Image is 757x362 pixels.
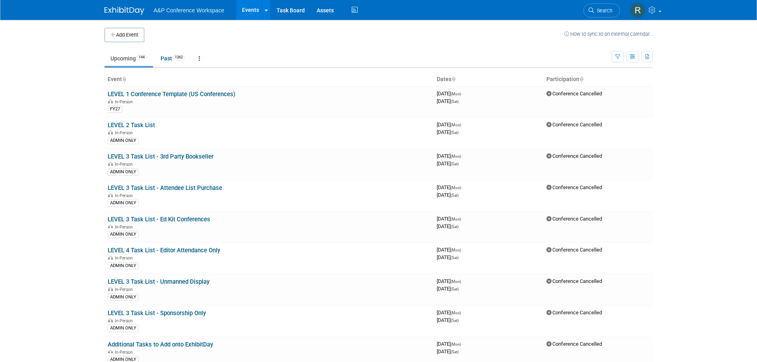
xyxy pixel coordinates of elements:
span: - [462,122,463,128]
span: [DATE] [437,317,459,323]
span: [DATE] [437,91,463,97]
img: In-Person Event [108,350,113,354]
span: Conference Cancelled [546,184,602,190]
span: - [462,310,463,316]
img: In-Person Event [108,193,113,197]
span: (Sat) [451,99,459,104]
span: [DATE] [437,161,459,166]
th: Participation [543,73,653,86]
div: FY27 [108,106,122,113]
a: LEVEL 3 Task List - Ed Kit Conferences [108,216,210,223]
span: In-Person [115,350,135,355]
th: Dates [434,73,543,86]
span: Conference Cancelled [546,310,602,316]
span: [DATE] [437,216,463,222]
span: (Sat) [451,193,459,197]
span: In-Person [115,193,135,198]
span: Conference Cancelled [546,153,602,159]
img: In-Person Event [108,99,113,103]
span: (Mon) [451,92,461,96]
div: ADMIN ONLY [108,294,139,301]
a: How to sync to an external calendar... [564,31,653,37]
span: In-Person [115,256,135,261]
img: In-Person Event [108,225,113,228]
span: In-Person [115,162,135,167]
span: [DATE] [437,278,463,284]
a: LEVEL 4 Task List - Editor Attendance Only [108,247,220,254]
img: In-Person Event [108,318,113,322]
span: (Mon) [451,311,461,315]
img: In-Person Event [108,130,113,134]
span: [DATE] [437,122,463,128]
span: 1362 [172,54,185,60]
span: [DATE] [437,341,463,347]
span: Conference Cancelled [546,341,602,347]
span: In-Person [115,287,135,292]
div: ADMIN ONLY [108,231,139,238]
span: [DATE] [437,223,459,229]
a: Additional Tasks to Add onto ExhibitDay [108,341,213,348]
span: (Mon) [451,154,461,159]
a: LEVEL 3 Task List - 3rd Party Bookseller [108,153,213,160]
span: (Sat) [451,256,459,260]
span: 144 [136,54,147,60]
div: ADMIN ONLY [108,199,139,207]
span: [DATE] [437,153,463,159]
img: In-Person Event [108,162,113,166]
span: (Sat) [451,225,459,229]
span: In-Person [115,130,135,136]
a: Sort by Start Date [451,76,455,82]
a: Sort by Participation Type [579,76,583,82]
img: In-Person Event [108,256,113,259]
span: (Mon) [451,279,461,284]
span: - [462,247,463,253]
div: ADMIN ONLY [108,137,139,144]
span: (Mon) [451,186,461,190]
th: Event [105,73,434,86]
span: In-Person [115,99,135,105]
span: [DATE] [437,184,463,190]
span: Conference Cancelled [546,247,602,253]
span: (Mon) [451,248,461,252]
span: (Mon) [451,342,461,347]
span: Search [594,8,612,14]
a: Sort by Event Name [122,76,126,82]
span: A&P Conference Workspace [154,7,225,14]
a: LEVEL 3 Task List - Unmanned Display [108,278,209,285]
a: Search [583,4,620,17]
a: LEVEL 1 Conference Template (US Conferences) [108,91,235,98]
span: Conference Cancelled [546,216,602,222]
img: In-Person Event [108,287,113,291]
span: Conference Cancelled [546,91,602,97]
span: [DATE] [437,348,459,354]
a: Upcoming144 [105,51,153,66]
div: ADMIN ONLY [108,262,139,269]
span: (Sat) [451,162,459,166]
span: [DATE] [437,247,463,253]
a: LEVEL 3 Task List - Attendee List Purchase [108,184,222,192]
span: (Mon) [451,217,461,221]
a: Past1362 [155,51,191,66]
span: (Sat) [451,318,459,323]
button: Add Event [105,28,144,42]
span: - [462,216,463,222]
span: [DATE] [437,254,459,260]
span: [DATE] [437,98,459,104]
img: ExhibitDay [105,7,144,15]
span: [DATE] [437,310,463,316]
div: ADMIN ONLY [108,168,139,176]
div: ADMIN ONLY [108,325,139,332]
span: - [462,278,463,284]
span: In-Person [115,225,135,230]
span: [DATE] [437,129,459,135]
a: LEVEL 3 Task List - Sponsorship Only [108,310,206,317]
span: - [462,91,463,97]
span: - [462,341,463,347]
span: (Mon) [451,123,461,127]
span: (Sat) [451,287,459,291]
img: Rebecca Callow [630,3,645,18]
span: In-Person [115,318,135,323]
span: (Sat) [451,130,459,135]
span: [DATE] [437,192,459,198]
span: [DATE] [437,286,459,292]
